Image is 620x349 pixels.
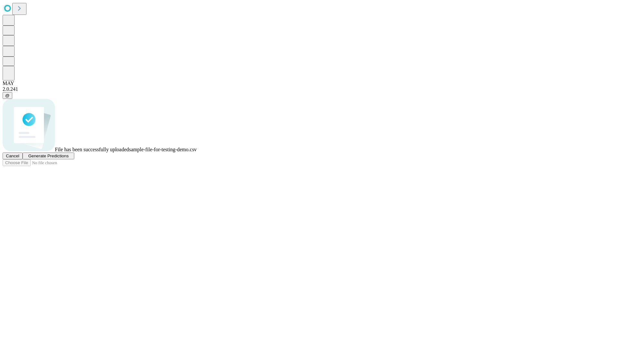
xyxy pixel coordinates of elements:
div: MAY [3,80,617,86]
button: Cancel [3,153,23,159]
span: sample-file-for-testing-demo.csv [129,147,197,152]
button: @ [3,92,12,99]
div: 2.0.241 [3,86,617,92]
span: Cancel [6,153,19,158]
span: File has been successfully uploaded [55,147,129,152]
button: Generate Predictions [23,153,74,159]
span: @ [5,93,10,98]
span: Generate Predictions [28,153,68,158]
